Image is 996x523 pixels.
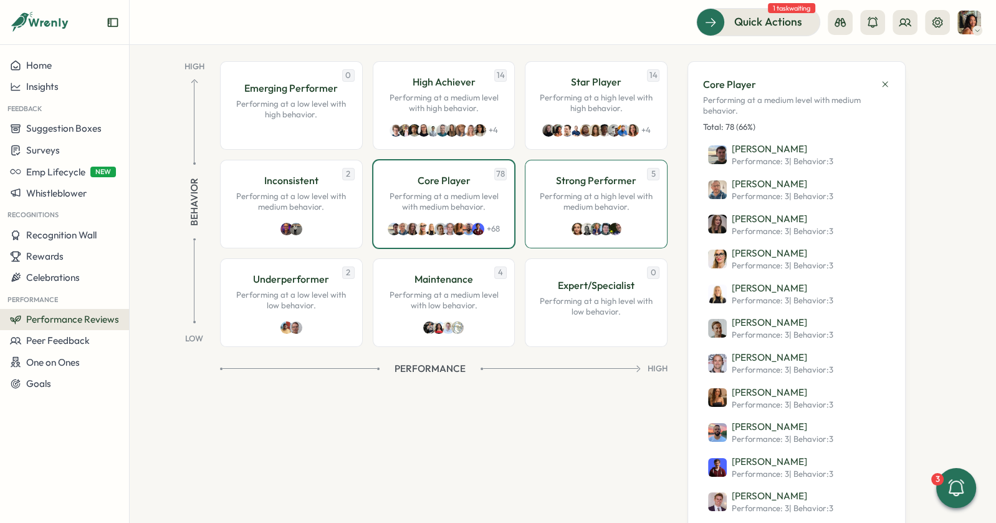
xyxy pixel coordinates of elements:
[434,223,447,235] img: Paddy Goggin
[732,260,833,271] span: Performance: 3 | Behavior : 3
[732,177,833,191] p: [PERSON_NAME]
[406,223,419,235] img: Aimee Weston
[390,124,402,137] img: Joe Barber
[397,223,409,235] img: Tristan Bailey
[732,316,833,330] p: [PERSON_NAME]
[342,168,355,180] span: 2
[708,386,833,411] a: Emily Thompson[PERSON_NAME]Performance: 3| Behavior:3
[442,321,454,334] img: Thomas Clark
[451,321,464,334] img: Luc
[290,321,302,334] img: Robin McDowell
[416,223,428,235] img: Leigh Carrington
[708,177,833,202] a: Tristan Bailey[PERSON_NAME]Performance: 3| Behavior:3
[732,191,833,202] span: Performance: 3 | Behavior : 3
[280,321,293,334] img: Reza Salehipour
[732,420,833,434] p: [PERSON_NAME]
[233,191,350,213] p: Performing at a low level with medium behavior.
[386,191,502,213] p: Performing at a medium level with medium behavior.
[768,3,815,13] span: 1 task waiting
[732,503,833,514] span: Performance: 3 | Behavior : 3
[732,156,833,167] span: Performance: 3 | Behavior : 3
[572,223,584,235] img: Sarah Rutter
[732,226,833,237] span: Performance: 3 | Behavior : 3
[342,266,355,279] span: 2
[598,124,611,137] img: Larry Sule-Balogun
[395,362,466,376] span: Performance
[708,215,727,233] img: Aimee Weston
[708,316,833,341] a: Paddy Goggin[PERSON_NAME]Performance: 3| Behavior:3
[732,434,833,445] span: Performance: 3 | Behavior : 3
[386,92,502,114] p: Performing at a medium level with high behavior.
[696,8,820,36] button: Quick Actions
[253,271,329,287] p: Underperformer
[556,173,636,188] p: Strong Performer
[732,469,833,480] span: Performance: 3 | Behavior : 3
[462,223,475,235] img: Jack Stockton
[26,229,97,241] span: Recognition Wall
[600,223,612,235] img: Gerome Braddock
[734,14,802,30] span: Quick Actions
[264,173,318,188] p: Inconsistent
[732,295,833,306] span: Performance: 3 | Behavior : 3
[184,61,204,72] p: High
[408,124,421,137] img: Arron Jennings
[589,124,601,137] img: Stephanie Yeaman
[708,489,833,514] a: Brendan Lawton[PERSON_NAME]Performance: 3| Behavior:3
[732,386,833,399] p: [PERSON_NAME]
[233,99,350,120] p: Performing at a low level with high behavior.
[581,223,593,235] img: Damien Glista
[708,180,727,199] img: Tristan Bailey
[388,223,400,235] img: Peter McKenna
[542,124,555,137] img: Lucy Skinner
[708,281,833,306] a: Hannah Dickens[PERSON_NAME]Performance: 3| Behavior:3
[647,168,659,180] span: 5
[708,354,727,373] img: Max Shuter
[708,420,833,445] a: Jack Stockton[PERSON_NAME]Performance: 3| Behavior:3
[732,330,833,341] span: Performance: 3 | Behavior : 3
[427,124,439,137] img: Joshua Sim
[26,250,64,262] span: Rewards
[732,142,833,156] p: [PERSON_NAME]
[552,124,564,137] img: Viveca Riley
[558,278,634,293] p: Expert/Specialist
[417,173,470,188] p: Core Player
[608,124,620,137] img: Noor ul ain
[580,124,592,137] img: Layton Burchell
[26,313,119,325] span: Performance Reviews
[472,223,484,235] img: Henry Dennis
[561,124,573,137] img: Chris Hogben
[26,122,102,134] span: Suggestion Boxes
[188,177,201,225] span: Behavior
[590,223,603,235] img: Hanna Smith
[708,455,833,480] a: Henry Dennis[PERSON_NAME]Performance: 3| Behavior:3
[436,124,449,137] img: Tomas Liepis
[538,191,654,213] p: Performing at a high level with medium behavior.
[609,223,621,235] img: Anthony Iles
[446,124,458,137] img: Niamh Linton
[244,81,338,96] p: Emerging Performer
[26,59,52,71] span: Home
[936,468,976,508] button: 3
[732,351,833,364] p: [PERSON_NAME]
[538,92,654,114] p: Performing at a high level with high behavior.
[26,356,80,368] span: One on Ones
[26,335,90,346] span: Peer Feedback
[538,296,654,318] p: Performing at a high level with low behavior.
[708,492,727,511] img: Brendan Lawton
[290,223,302,235] img: Robert Moody
[107,16,119,29] button: Expand sidebar
[185,328,203,345] p: Low
[703,95,890,117] span: Performing at a medium level with medium behavior.
[732,489,833,503] p: [PERSON_NAME]
[26,81,59,92] span: Insights
[732,281,833,295] p: [PERSON_NAME]
[617,124,630,137] img: Paul Hemsley
[708,212,833,237] a: Aimee Weston[PERSON_NAME]Performance: 3| Behavior:3
[412,74,475,90] p: High Achiever
[464,124,477,137] img: Youlia Marks
[732,247,833,260] p: [PERSON_NAME]
[455,124,467,137] img: Harriet Stewart
[708,250,727,268] img: Leigh Carrington
[732,364,833,376] span: Performance: 3 | Behavior : 3
[708,247,833,271] a: Leigh Carrington[PERSON_NAME]Performance: 3| Behavior:3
